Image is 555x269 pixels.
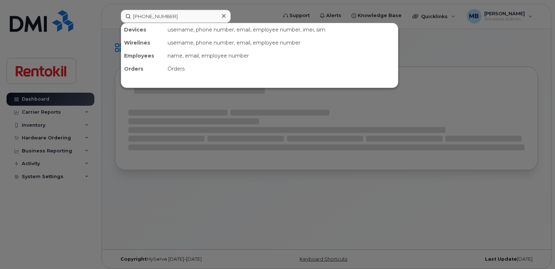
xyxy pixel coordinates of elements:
[121,36,165,49] div: Wirelines
[165,36,398,49] div: username, phone number, email, employee number
[165,49,398,62] div: name, email, employee number
[165,62,398,75] div: Orders
[121,49,165,62] div: Employees
[121,62,165,75] div: Orders
[165,23,398,36] div: username, phone number, email, employee number, imei, sim
[121,23,165,36] div: Devices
